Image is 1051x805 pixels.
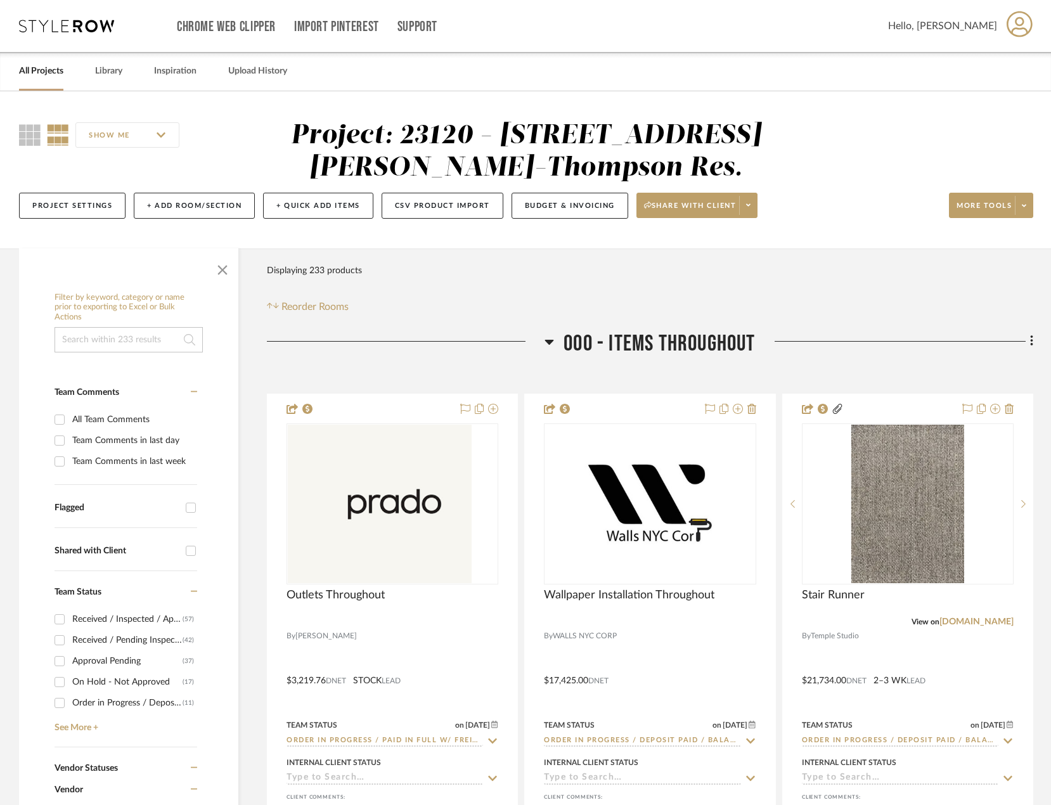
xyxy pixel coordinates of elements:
a: Library [95,63,122,80]
div: (57) [183,609,194,629]
button: CSV Product Import [382,193,503,219]
span: [DATE] [464,721,491,730]
span: Share with client [644,201,737,220]
a: Inspiration [154,63,197,80]
div: Internal Client Status [287,757,381,768]
a: Import Pinterest [294,22,379,32]
div: Internal Client Status [802,757,896,768]
div: Displaying 233 products [267,258,362,283]
div: (11) [183,693,194,713]
div: All Team Comments [72,409,194,430]
span: on [455,721,464,729]
a: Support [397,22,437,32]
button: Budget & Invoicing [512,193,628,219]
a: See More + [51,713,197,733]
a: All Projects [19,63,63,80]
span: [PERSON_NAME] [295,630,357,642]
div: Team Status [287,719,337,731]
button: + Add Room/Section [134,193,255,219]
div: Team Comments in last week [72,451,194,472]
span: Reorder Rooms [281,299,349,314]
h6: Filter by keyword, category or name prior to exporting to Excel or Bulk Actions [55,293,203,323]
span: Team Comments [55,388,119,397]
img: Stair Runner [851,425,965,583]
input: Type to Search… [544,773,740,785]
button: + Quick Add Items [263,193,373,219]
div: Project: 23120 - [STREET_ADDRESS][PERSON_NAME]-Thompson Res. [291,122,761,181]
div: Received / Inspected / Approved [72,609,183,629]
span: on [970,721,979,729]
span: [DATE] [979,721,1007,730]
span: Team Status [55,588,101,596]
span: Wallpaper Installation Throughout [544,588,714,602]
span: WALLS NYC CORP [553,630,617,642]
div: Received / Pending Inspection [72,630,183,650]
span: on [712,721,721,729]
input: Type to Search… [802,735,998,747]
div: Shared with Client [55,546,179,557]
div: Team Comments in last day [72,430,194,451]
button: Project Settings [19,193,126,219]
span: Stair Runner [802,588,865,602]
div: (17) [183,672,194,692]
span: Vendor [55,785,83,794]
span: 000 - ITEMS THROUGHOUT [564,330,755,357]
span: By [544,630,553,642]
input: Type to Search… [287,773,483,785]
div: On Hold - Not Approved [72,672,183,692]
span: [DATE] [721,721,749,730]
div: Team Status [544,719,595,731]
input: Search within 233 results [55,327,203,352]
a: Upload History [228,63,287,80]
span: Vendor Statuses [55,764,118,773]
input: Type to Search… [802,773,998,785]
div: Order in Progress / Deposit Paid / Balance due [72,693,183,713]
span: Outlets Throughout [287,588,385,602]
button: Close [210,255,235,280]
input: Type to Search… [287,735,483,747]
a: Chrome Web Clipper [177,22,276,32]
span: Hello, [PERSON_NAME] [888,18,997,34]
div: Approval Pending [72,651,183,671]
span: View on [912,618,939,626]
span: Temple Studio [811,630,859,642]
img: Wallpaper Installation Throughout [571,425,729,583]
div: (42) [183,630,194,650]
button: Reorder Rooms [267,299,349,314]
input: Type to Search… [544,735,740,747]
div: Internal Client Status [544,757,638,768]
span: By [802,630,811,642]
button: Share with client [636,193,758,218]
button: More tools [949,193,1033,218]
span: More tools [957,201,1012,220]
div: Flagged [55,503,179,513]
div: (37) [183,651,194,671]
span: By [287,630,295,642]
div: 0 [545,424,755,584]
div: Team Status [802,719,853,731]
a: [DOMAIN_NAME] [939,617,1014,626]
img: Outlets Throughout [313,425,472,583]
